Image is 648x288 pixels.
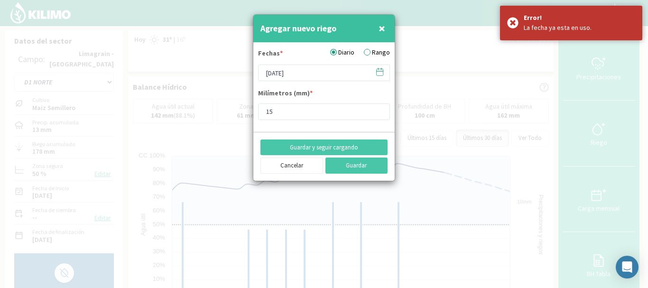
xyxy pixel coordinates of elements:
[258,48,283,61] label: Fechas
[376,19,388,38] button: Close
[330,47,354,57] label: Diario
[379,20,385,36] span: ×
[364,47,390,57] label: Rango
[258,88,313,101] label: Milímetros (mm)
[260,139,388,156] button: Guardar y seguir cargando
[616,256,639,279] div: Open Intercom Messenger
[524,13,635,23] div: Error!
[260,158,323,174] button: Cancelar
[325,158,388,174] button: Guardar
[260,22,336,35] h4: Agregar nuevo riego
[524,23,635,33] div: La fecha ya esta en uso.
